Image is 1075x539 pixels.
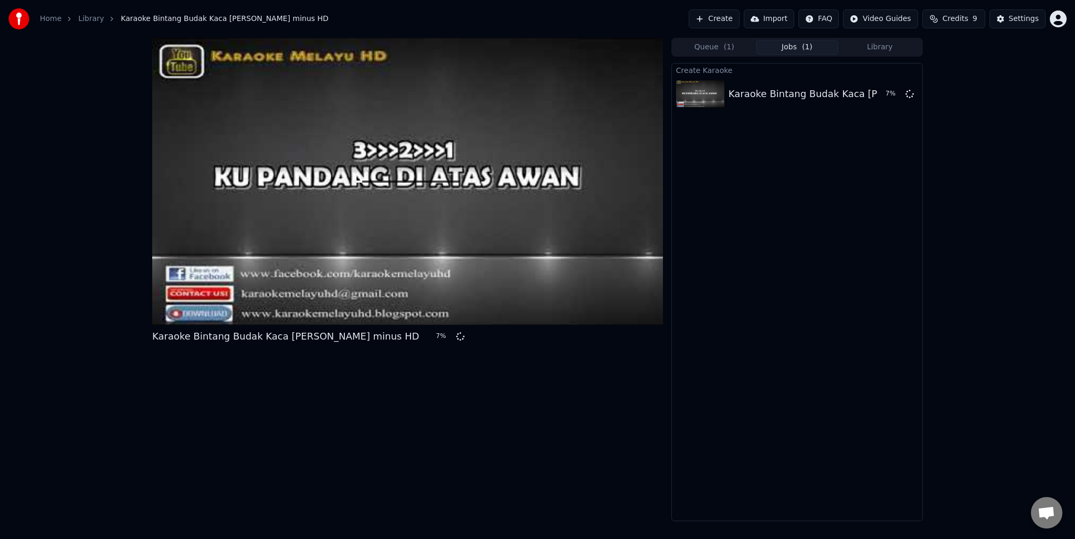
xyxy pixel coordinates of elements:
img: youka [8,8,29,29]
button: Import [744,9,794,28]
a: Library [78,14,104,24]
button: Settings [989,9,1046,28]
div: Karaoke Bintang Budak Kaca [PERSON_NAME] minus HD [729,87,996,101]
div: Karaoke Bintang Budak Kaca [PERSON_NAME] minus HD [152,329,419,344]
a: Home [40,14,61,24]
button: Create [689,9,740,28]
div: Settings [1009,14,1039,24]
div: 7 % [886,90,901,98]
button: Library [838,40,921,55]
span: ( 1 ) [802,42,813,52]
button: Credits9 [922,9,985,28]
div: 7 % [436,332,452,341]
a: Open chat [1031,497,1062,529]
div: Create Karaoke [672,64,922,76]
button: Queue [673,40,756,55]
button: Jobs [756,40,839,55]
span: ( 1 ) [724,42,734,52]
nav: breadcrumb [40,14,329,24]
button: FAQ [798,9,839,28]
span: Karaoke Bintang Budak Kaca [PERSON_NAME] minus HD [121,14,329,24]
button: Video Guides [843,9,918,28]
span: Credits [942,14,968,24]
span: 9 [973,14,977,24]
